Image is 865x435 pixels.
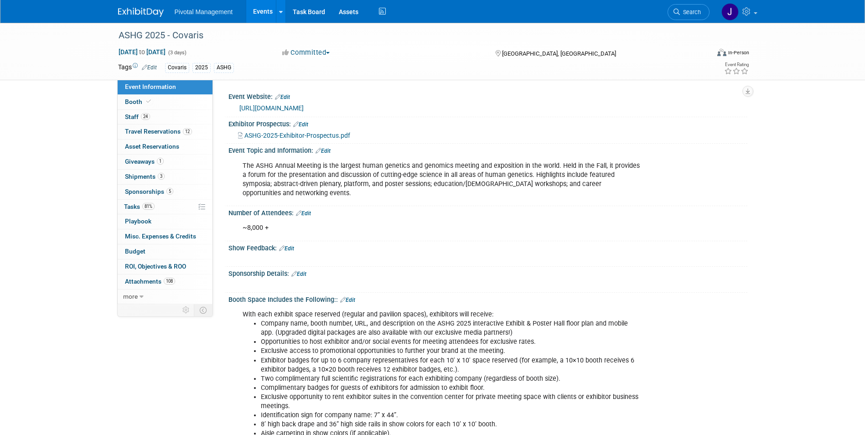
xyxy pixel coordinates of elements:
[118,185,212,199] a: Sponsorships5
[728,49,749,56] div: In-Person
[717,49,726,56] img: Format-Inperson.png
[118,8,164,17] img: ExhibitDay
[261,319,642,337] li: Company name, booth number, URL, and description on the ASHG 2025 interactive Exhibit & Poster Ha...
[680,9,701,16] span: Search
[261,337,642,347] li: Opportunities to host exhibitor and/or social events for meeting attendees for exclusive rates.
[118,155,212,169] a: Giveaways1
[118,274,212,289] a: Attachments108
[166,188,173,195] span: 5
[125,188,173,195] span: Sponsorships
[668,4,710,20] a: Search
[125,278,175,285] span: Attachments
[125,217,151,225] span: Playbook
[125,173,165,180] span: Shipments
[138,48,146,56] span: to
[340,297,355,303] a: Edit
[228,293,747,305] div: Booth Space Includes the Following::
[118,170,212,184] a: Shipments3
[244,132,350,139] span: ASHG-2025-Exhibitor-Prospectus.pdf
[228,206,747,218] div: Number of Attendees:
[167,50,186,56] span: (3 days)
[118,80,212,94] a: Event Information
[142,203,155,210] span: 81%
[261,347,642,356] li: Exclusive access to promotional opportunities to further your brand at the meeting.
[239,104,304,112] a: [URL][DOMAIN_NAME]
[164,278,175,285] span: 108
[296,210,311,217] a: Edit
[125,233,196,240] span: Misc. Expenses & Credits
[238,132,350,139] a: ASHG-2025-Exhibitor-Prospectus.pdf
[118,259,212,274] a: ROI, Objectives & ROO
[124,203,155,210] span: Tasks
[118,290,212,304] a: more
[125,263,186,270] span: ROI, Objectives & ROO
[125,248,145,255] span: Budget
[115,27,696,44] div: ASHG 2025 - Covaris
[118,214,212,229] a: Playbook
[125,143,179,150] span: Asset Reservations
[316,148,331,154] a: Edit
[118,95,212,109] a: Booth
[236,157,647,202] div: The ASHG Annual Meeting is the largest human genetics and genomics meeting and exposition in the ...
[118,62,157,73] td: Tags
[192,63,211,72] div: 2025
[236,219,647,237] div: ~8,000 +
[125,113,150,120] span: Staff
[279,48,333,57] button: Committed
[183,128,192,135] span: 12
[125,83,176,90] span: Event Information
[142,64,157,71] a: Edit
[175,8,233,16] span: Pivotal Management
[123,293,138,300] span: more
[261,383,642,393] li: Complimentary badges for guests of exhibitors for admission to exhibit floor.
[228,90,747,102] div: Event Website:
[261,420,642,429] li: 8’ high back drape and 36” high side rails in show colors for each 10’ x 10’ booth.
[261,374,642,383] li: Two complimentary full scientific registrations for each exhibiting company (regardless of booth ...
[228,117,747,129] div: Exhibitor Prospectus:
[178,304,194,316] td: Personalize Event Tab Strip
[146,99,151,104] i: Booth reservation complete
[118,110,212,124] a: Staff24
[118,200,212,214] a: Tasks81%
[125,158,164,165] span: Giveaways
[118,140,212,154] a: Asset Reservations
[125,98,153,105] span: Booth
[228,241,747,253] div: Show Feedback:
[118,124,212,139] a: Travel Reservations12
[275,94,290,100] a: Edit
[721,3,739,21] img: Jessica Gatton
[502,50,616,57] span: [GEOGRAPHIC_DATA], [GEOGRAPHIC_DATA]
[214,63,234,72] div: ASHG
[228,144,747,155] div: Event Topic and Information:
[118,244,212,259] a: Budget
[291,271,306,277] a: Edit
[261,393,642,411] li: Exclusive opportunity to rent exhibitor suites in the convention center for private meeting space...
[141,113,150,120] span: 24
[157,158,164,165] span: 1
[228,267,747,279] div: Sponsorship Details:
[724,62,749,67] div: Event Rating
[158,173,165,180] span: 3
[279,245,294,252] a: Edit
[125,128,192,135] span: Travel Reservations
[165,63,189,72] div: Covaris
[118,229,212,244] a: Misc. Expenses & Credits
[293,121,308,128] a: Edit
[656,47,750,61] div: Event Format
[261,411,642,420] li: Identification sign for company name: 7” x 44”.
[118,48,166,56] span: [DATE] [DATE]
[261,356,642,374] li: Exhibitor badges for up to 6 company representatives for each 10′ x 10′ space reserved (for examp...
[194,304,212,316] td: Toggle Event Tabs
